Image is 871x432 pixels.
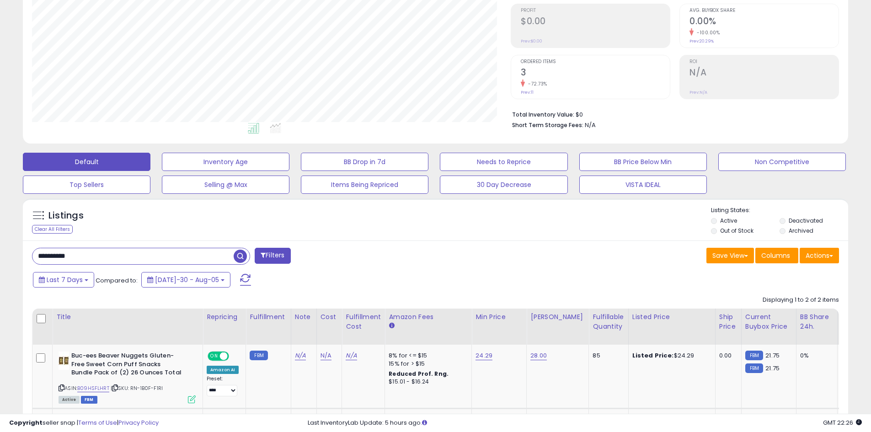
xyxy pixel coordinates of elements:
[96,276,138,285] span: Compared to:
[800,248,839,263] button: Actions
[689,16,839,28] h2: 0.00%
[301,153,428,171] button: BB Drop in 7d
[301,176,428,194] button: Items Being Repriced
[476,312,523,322] div: Min Price
[23,153,150,171] button: Default
[689,67,839,80] h2: N/A
[530,351,547,360] a: 28.00
[162,176,289,194] button: Selling @ Max
[295,351,306,360] a: N/A
[23,176,150,194] button: Top Sellers
[47,275,83,284] span: Last 7 Days
[789,227,813,235] label: Archived
[77,384,109,392] a: B09HSFLHRT
[579,176,707,194] button: VISTA IDEAL
[111,384,163,392] span: | SKU: RN-1B0F-F1RI
[59,352,196,402] div: ASIN:
[389,378,465,386] div: $15.01 - $16.24
[694,29,720,36] small: -100.00%
[118,418,159,427] a: Privacy Policy
[593,352,621,360] div: 85
[56,312,199,322] div: Title
[81,396,97,404] span: FBM
[800,312,834,331] div: BB Share 24h.
[207,366,239,374] div: Amazon AI
[755,248,798,263] button: Columns
[32,225,73,234] div: Clear All Filters
[706,248,754,263] button: Save View
[512,111,574,118] b: Total Inventory Value:
[59,352,69,370] img: 41UBNajNi+L._SL40_.jpg
[389,370,449,378] b: Reduced Prof. Rng.
[250,351,267,360] small: FBM
[521,16,670,28] h2: $0.00
[162,153,289,171] button: Inventory Age
[71,352,182,379] b: Buc-ees Beaver Nuggets Gluten-Free Sweet Corn Puff Snacks Bundle Pack of (2) 26 Ounces Total
[521,59,670,64] span: Ordered Items
[346,351,357,360] a: N/A
[689,38,714,44] small: Prev: 20.29%
[632,312,711,322] div: Listed Price
[521,8,670,13] span: Profit
[579,153,707,171] button: BB Price Below Min
[525,80,547,87] small: -72.73%
[295,312,313,322] div: Note
[476,351,492,360] a: 24.29
[823,418,862,427] span: 2025-08-13 22:26 GMT
[689,90,707,95] small: Prev: N/A
[321,351,331,360] a: N/A
[530,312,585,322] div: [PERSON_NAME]
[440,153,567,171] button: Needs to Reprice
[521,90,534,95] small: Prev: 11
[719,352,734,360] div: 0.00
[689,8,839,13] span: Avg. Buybox Share
[389,322,394,330] small: Amazon Fees.
[521,67,670,80] h2: 3
[440,176,567,194] button: 30 Day Decrease
[207,376,239,396] div: Preset:
[711,206,848,215] p: Listing States:
[632,351,674,360] b: Listed Price:
[208,352,220,360] span: ON
[800,352,830,360] div: 0%
[48,209,84,222] h5: Listings
[761,251,790,260] span: Columns
[228,352,242,360] span: OFF
[9,419,159,427] div: seller snap | |
[720,227,753,235] label: Out of Stock
[512,121,583,129] b: Short Term Storage Fees:
[765,364,780,373] span: 21.75
[389,360,465,368] div: 15% for > $15
[593,312,624,331] div: Fulfillable Quantity
[59,396,80,404] span: All listings currently available for purchase on Amazon
[718,153,846,171] button: Non Competitive
[720,217,737,224] label: Active
[585,121,596,129] span: N/A
[155,275,219,284] span: [DATE]-30 - Aug-05
[745,312,792,331] div: Current Buybox Price
[33,272,94,288] button: Last 7 Days
[141,272,230,288] button: [DATE]-30 - Aug-05
[389,312,468,322] div: Amazon Fees
[308,419,862,427] div: Last InventoryLab Update: 5 hours ago.
[745,351,763,360] small: FBM
[789,217,823,224] label: Deactivated
[207,312,242,322] div: Repricing
[389,352,465,360] div: 8% for <= $15
[512,108,832,119] li: $0
[250,312,287,322] div: Fulfillment
[719,312,737,331] div: Ship Price
[255,248,290,264] button: Filters
[9,418,43,427] strong: Copyright
[765,351,780,360] span: 21.75
[521,38,542,44] small: Prev: $0.00
[321,312,338,322] div: Cost
[745,363,763,373] small: FBM
[689,59,839,64] span: ROI
[78,418,117,427] a: Terms of Use
[632,352,708,360] div: $24.29
[346,312,381,331] div: Fulfillment Cost
[763,296,839,304] div: Displaying 1 to 2 of 2 items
